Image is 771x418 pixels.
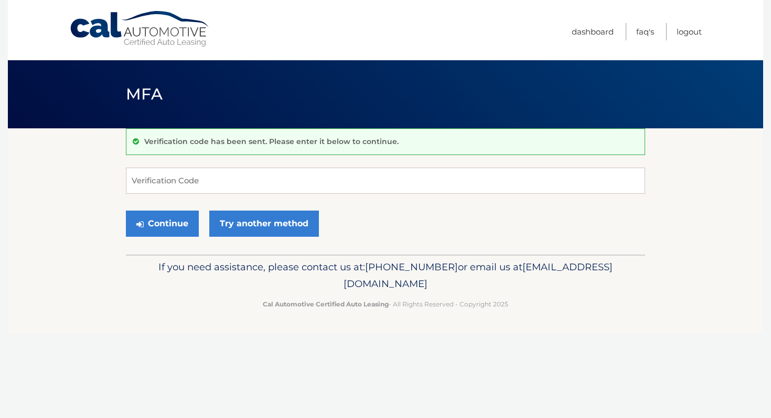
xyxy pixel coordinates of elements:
[344,261,613,290] span: [EMAIL_ADDRESS][DOMAIN_NAME]
[636,23,654,40] a: FAQ's
[144,137,399,146] p: Verification code has been sent. Please enter it below to continue.
[69,10,211,48] a: Cal Automotive
[263,300,389,308] strong: Cal Automotive Certified Auto Leasing
[126,168,645,194] input: Verification Code
[133,259,638,292] p: If you need assistance, please contact us at: or email us at
[677,23,702,40] a: Logout
[572,23,614,40] a: Dashboard
[209,211,319,237] a: Try another method
[126,211,199,237] button: Continue
[126,84,163,104] span: MFA
[133,299,638,310] p: - All Rights Reserved - Copyright 2025
[365,261,458,273] span: [PHONE_NUMBER]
